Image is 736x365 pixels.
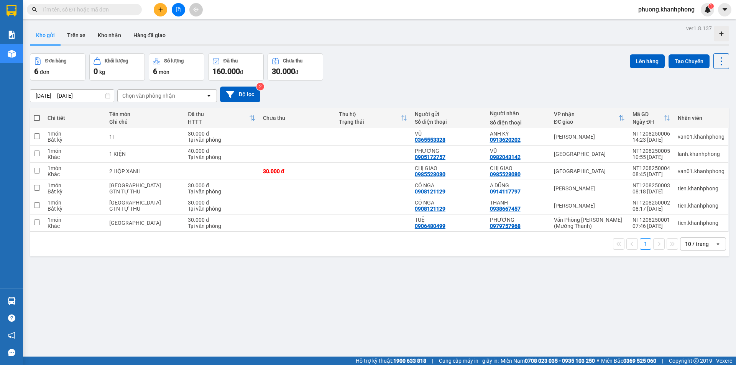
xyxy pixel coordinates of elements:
span: kg [99,69,105,75]
span: file-add [176,7,181,12]
span: 30.000 [272,67,295,76]
div: 40.000 đ [188,148,255,154]
span: 6 [34,67,38,76]
span: Cung cấp máy in - giấy in: [439,357,499,365]
button: Kho nhận [92,26,127,44]
div: Khác [48,171,102,177]
div: 30.000 đ [263,168,331,174]
th: Toggle SortBy [184,108,259,128]
div: [PERSON_NAME] [554,185,625,192]
div: 0938667457 [490,206,521,212]
div: GTN TỰ THU [109,206,180,212]
span: 0 [94,67,98,76]
div: GTN TỰ THU [109,188,180,195]
div: 0979757968 [490,223,521,229]
input: Select a date range. [30,90,114,102]
div: 0908121129 [415,206,445,212]
img: solution-icon [8,31,16,39]
div: Trạng thái [339,119,401,125]
div: ANH KỲ [490,131,546,137]
span: đơn [40,69,49,75]
span: phuong.khanhphong [632,5,701,14]
div: Số điện thoại [415,119,482,125]
div: VŨ [490,148,546,154]
div: 07:46 [DATE] [632,223,670,229]
div: THANH [490,200,546,206]
div: Thu hộ [339,111,401,117]
div: 08:45 [DATE] [632,171,670,177]
button: caret-down [718,3,731,16]
span: search [32,7,37,12]
img: warehouse-icon [8,297,16,305]
div: 0906480499 [415,223,445,229]
button: Số lượng6món [149,53,204,81]
div: 0913620202 [490,137,521,143]
div: 0905172757 [415,154,445,160]
div: TX [109,200,180,206]
div: Chọn văn phòng nhận [122,92,175,100]
div: PHƯƠNG [415,148,482,154]
div: ver 1.8.137 [686,24,712,33]
th: Toggle SortBy [629,108,674,128]
div: 08:17 [DATE] [632,206,670,212]
div: Bất kỳ [48,188,102,195]
div: Bất kỳ [48,137,102,143]
sup: 2 [256,83,264,90]
div: 1 món [48,217,102,223]
th: Toggle SortBy [335,108,411,128]
div: 1 KIỆN [109,151,180,157]
button: Bộ lọc [220,87,260,102]
div: 30.000 đ [188,131,255,137]
input: Tìm tên, số ĐT hoặc mã đơn [42,5,133,14]
div: Số điện thoại [490,119,546,126]
span: caret-down [721,6,728,13]
div: 1 món [48,148,102,154]
div: Khối lượng [105,58,128,64]
div: Tại văn phòng [188,223,255,229]
div: Tại văn phòng [188,206,255,212]
sup: 1 [708,3,714,9]
div: [GEOGRAPHIC_DATA] [554,168,625,174]
div: 10 / trang [685,240,709,248]
button: Tạo Chuyến [669,54,710,68]
span: Hỗ trợ kỹ thuật: [356,357,426,365]
div: 30.000 đ [188,217,255,223]
button: plus [154,3,167,16]
button: Kho gửi [30,26,61,44]
span: message [8,349,15,356]
div: TX [109,182,180,188]
div: CHỊ GIAO [490,165,546,171]
div: NT1208250006 [632,131,670,137]
div: [PERSON_NAME] [554,203,625,209]
div: Mã GD [632,111,664,117]
div: NT1208250001 [632,217,670,223]
div: 1 món [48,131,102,137]
span: Miền Nam [501,357,595,365]
div: Tại văn phòng [188,154,255,160]
button: Lên hàng [630,54,665,68]
button: Chưa thu30.000đ [268,53,323,81]
div: Số lượng [164,58,184,64]
div: 0982043142 [490,154,521,160]
div: ĐC giao [554,119,619,125]
div: 08:18 [DATE] [632,188,670,195]
div: van01.khanhphong [678,134,724,140]
div: 0985528080 [490,171,521,177]
div: Người nhận [490,110,546,116]
div: NT1208250002 [632,200,670,206]
div: 1 món [48,182,102,188]
strong: 0708 023 035 - 0935 103 250 [525,358,595,364]
div: [GEOGRAPHIC_DATA] [554,151,625,157]
div: A DŨNG [490,182,546,188]
strong: 1900 633 818 [393,358,426,364]
span: món [159,69,169,75]
div: HTTT [188,119,249,125]
div: 2 HỘP XANH [109,168,180,174]
div: Tại văn phòng [188,188,255,195]
span: | [432,357,433,365]
span: ⚪️ [597,359,599,362]
div: PHƯƠNG [490,217,546,223]
span: plus [158,7,163,12]
div: tien.khanhphong [678,185,724,192]
div: VP nhận [554,111,619,117]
